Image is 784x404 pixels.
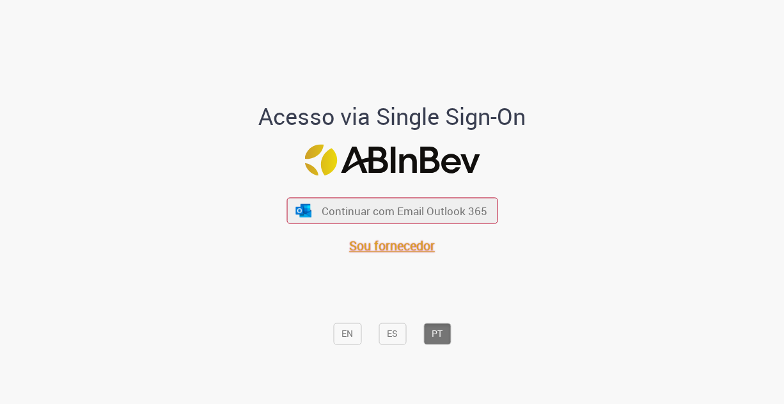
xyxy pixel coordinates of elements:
a: Sou fornecedor [349,238,435,255]
button: ícone Azure/Microsoft 360 Continuar com Email Outlook 365 [286,197,498,223]
img: Logo ABInBev [304,145,480,176]
button: PT [423,323,451,344]
button: ES [379,323,406,344]
h1: Acesso via Single Sign-On [215,104,570,129]
img: ícone Azure/Microsoft 360 [295,204,313,217]
span: Continuar com Email Outlook 365 [322,204,487,218]
button: EN [333,323,361,344]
